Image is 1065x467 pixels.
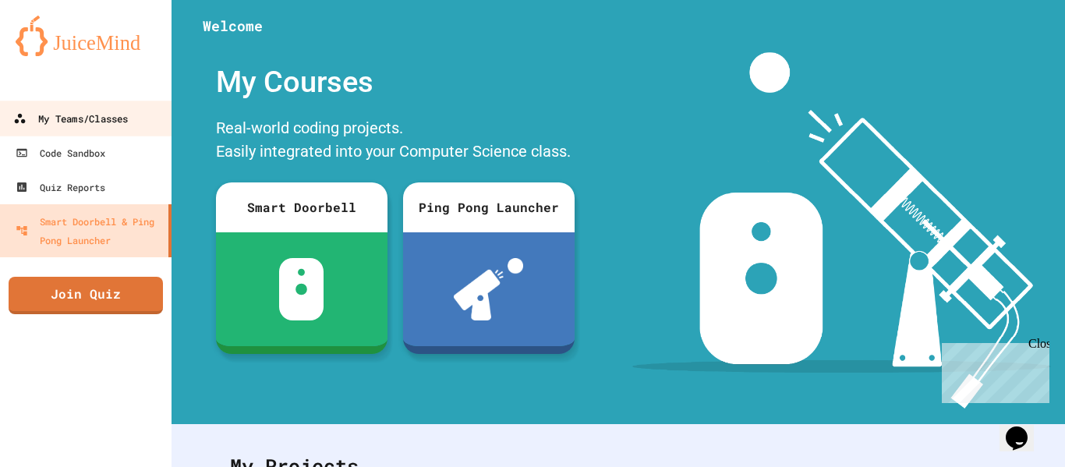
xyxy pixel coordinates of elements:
[208,112,582,171] div: Real-world coding projects. Easily integrated into your Computer Science class.
[6,6,108,99] div: Chat with us now!Close
[454,258,523,320] img: ppl-with-ball.png
[9,277,163,314] a: Join Quiz
[1000,405,1049,451] iframe: chat widget
[279,258,324,320] img: sdb-white.svg
[16,178,105,196] div: Quiz Reports
[16,143,105,162] div: Code Sandbox
[208,52,582,112] div: My Courses
[16,212,162,249] div: Smart Doorbell & Ping Pong Launcher
[936,337,1049,403] iframe: chat widget
[13,109,128,129] div: My Teams/Classes
[403,182,575,232] div: Ping Pong Launcher
[216,182,387,232] div: Smart Doorbell
[16,16,156,56] img: logo-orange.svg
[632,52,1050,409] img: banner-image-my-projects.png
